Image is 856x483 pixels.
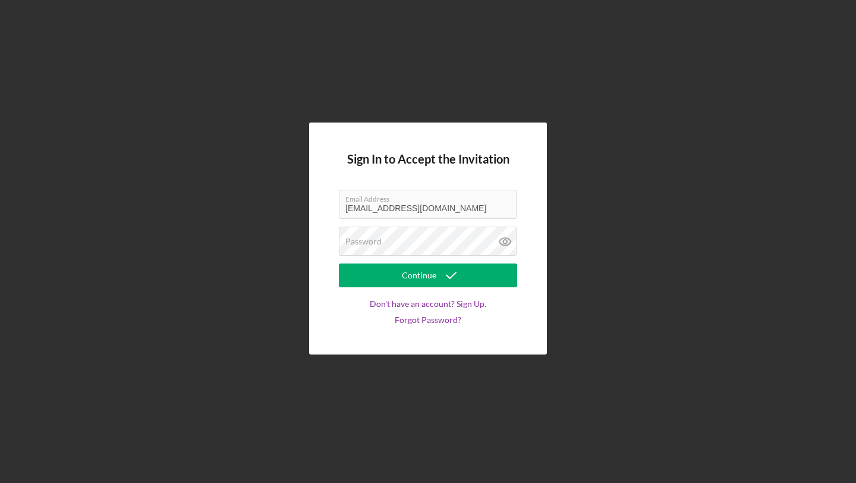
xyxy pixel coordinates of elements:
label: Password [345,237,382,246]
div: Continue [402,264,436,287]
button: Continue [339,264,517,287]
h4: Sign In to Accept the Invitation [347,152,509,166]
label: Email Address [345,190,517,203]
a: Forgot Password? [395,315,461,325]
a: Don't have an account? Sign Up. [370,299,486,309]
